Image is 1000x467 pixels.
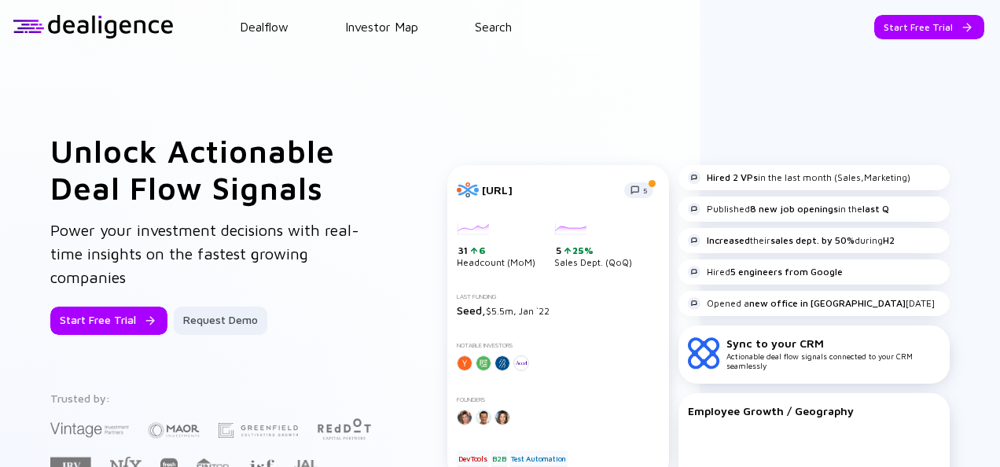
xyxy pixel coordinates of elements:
[148,417,200,443] img: Maor Investments
[475,20,512,34] a: Search
[457,223,535,269] div: Headcount (MoM)
[345,20,418,34] a: Investor Map
[50,392,382,405] div: Trusted by:
[707,171,758,183] strong: Hired 2 VPs
[458,245,535,257] div: 31
[457,396,660,403] div: Founders
[862,203,889,215] strong: last Q
[457,342,660,349] div: Notable Investors
[883,234,895,246] strong: H2
[50,307,167,335] button: Start Free Trial
[556,245,632,257] div: 5
[482,183,615,197] div: [URL]
[750,203,838,215] strong: 8 new job openings
[707,234,750,246] strong: Increased
[554,223,632,269] div: Sales Dept. (QoQ)
[50,421,129,439] img: Vintage Investment Partners
[688,297,935,310] div: Opened a [DATE]
[688,203,889,215] div: Published in the
[317,415,372,441] img: Red Dot Capital Partners
[457,450,488,466] div: DevTools
[491,450,507,466] div: B2B
[749,297,906,309] strong: new office in [GEOGRAPHIC_DATA]
[571,245,594,256] div: 25%
[730,266,843,278] strong: 5 engineers from Google
[477,245,486,256] div: 6
[509,450,568,466] div: Test Automation
[50,221,359,286] span: Power your investment decisions with real-time insights on the fastest growing companies
[688,404,940,417] div: Employee Growth / Geography
[688,266,843,278] div: Hired
[457,303,660,317] div: $5.5m, Jan `22
[457,293,660,300] div: Last Funding
[688,171,910,184] div: in the last month (Sales,Marketing)
[50,132,385,206] h1: Unlock Actionable Deal Flow Signals
[240,20,289,34] a: Dealflow
[688,234,895,247] div: their during
[219,423,298,438] img: Greenfield Partners
[874,15,984,39] button: Start Free Trial
[726,336,940,370] div: Actionable deal flow signals connected to your CRM seamlessly
[770,234,855,246] strong: sales dept. by 50%
[174,307,267,335] button: Request Demo
[457,303,486,317] span: Seed,
[726,336,940,350] div: Sync to your CRM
